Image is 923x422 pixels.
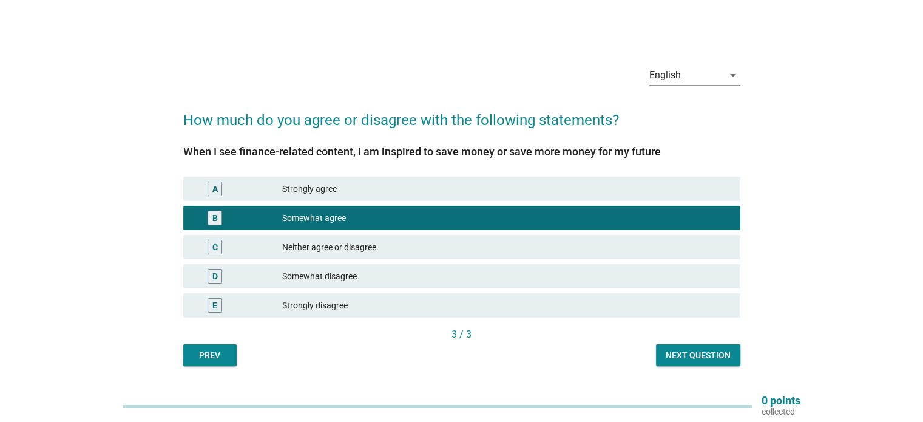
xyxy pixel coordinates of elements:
[212,183,218,196] div: A
[212,241,218,254] div: C
[649,70,681,81] div: English
[183,344,237,366] button: Prev
[183,97,740,131] h2: How much do you agree or disagree with the following statements?
[212,270,218,283] div: D
[212,299,217,312] div: E
[282,269,730,284] div: Somewhat disagree
[282,298,730,313] div: Strongly disagree
[212,212,218,225] div: B
[762,395,800,406] p: 0 points
[282,182,730,196] div: Strongly agree
[656,344,740,366] button: Next question
[726,68,740,83] i: arrow_drop_down
[762,406,800,417] p: collected
[183,327,740,342] div: 3 / 3
[282,211,730,225] div: Somewhat agree
[183,143,740,160] div: When I see finance-related content, I am inspired to save money or save more money for my future
[666,349,731,362] div: Next question
[193,349,227,362] div: Prev
[282,240,730,254] div: Neither agree or disagree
